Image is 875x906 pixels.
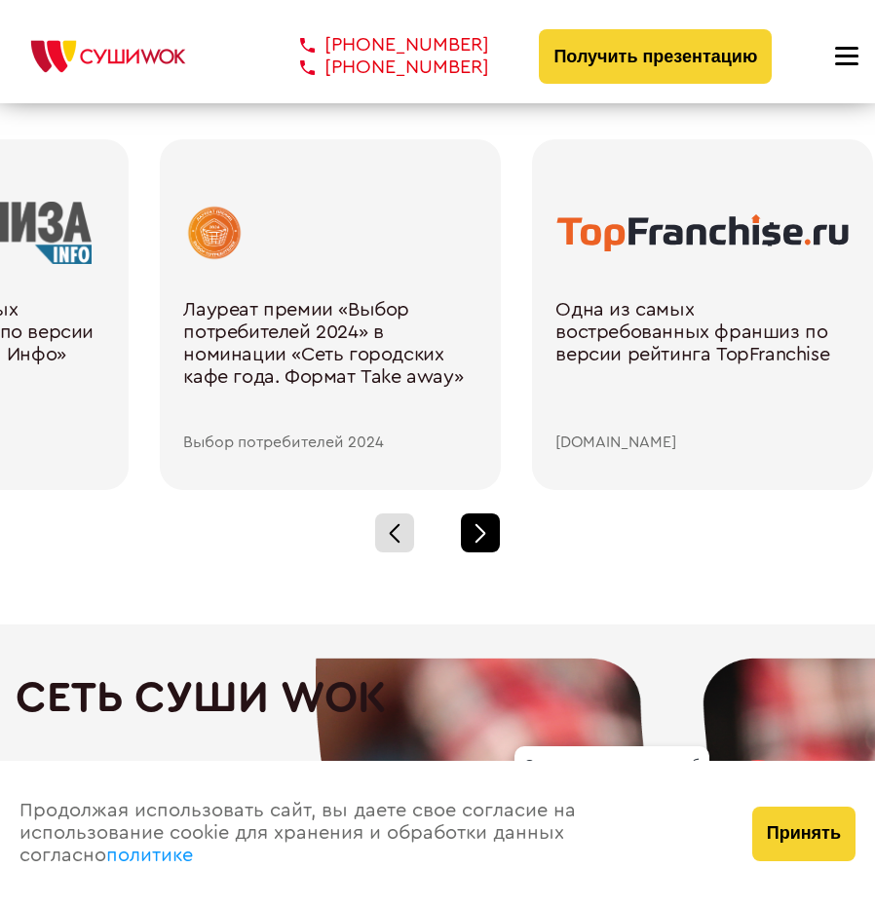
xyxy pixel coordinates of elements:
[514,746,709,818] div: Ответим на все вопросы об открытии вашего [PERSON_NAME]!
[555,434,850,451] div: [DOMAIN_NAME]
[555,299,850,434] div: Одна из самых востребованных франшиз по версии рейтинга TopFranchise
[271,57,489,79] a: [PHONE_NUMBER]
[752,807,856,861] button: Принять
[106,846,193,865] a: политике
[183,434,477,451] div: Выбор потребителей 2024
[539,29,772,84] button: Получить презентацию
[16,35,201,78] img: СУШИWOK
[183,299,477,434] div: Лауреат премии «Выбор потребителей 2024» в номинации «Сеть городских кафе года. Формат Take away»
[16,673,859,723] h2: Сеть Суши Wok
[16,757,859,854] div: 14
[271,34,489,57] a: [PHONE_NUMBER]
